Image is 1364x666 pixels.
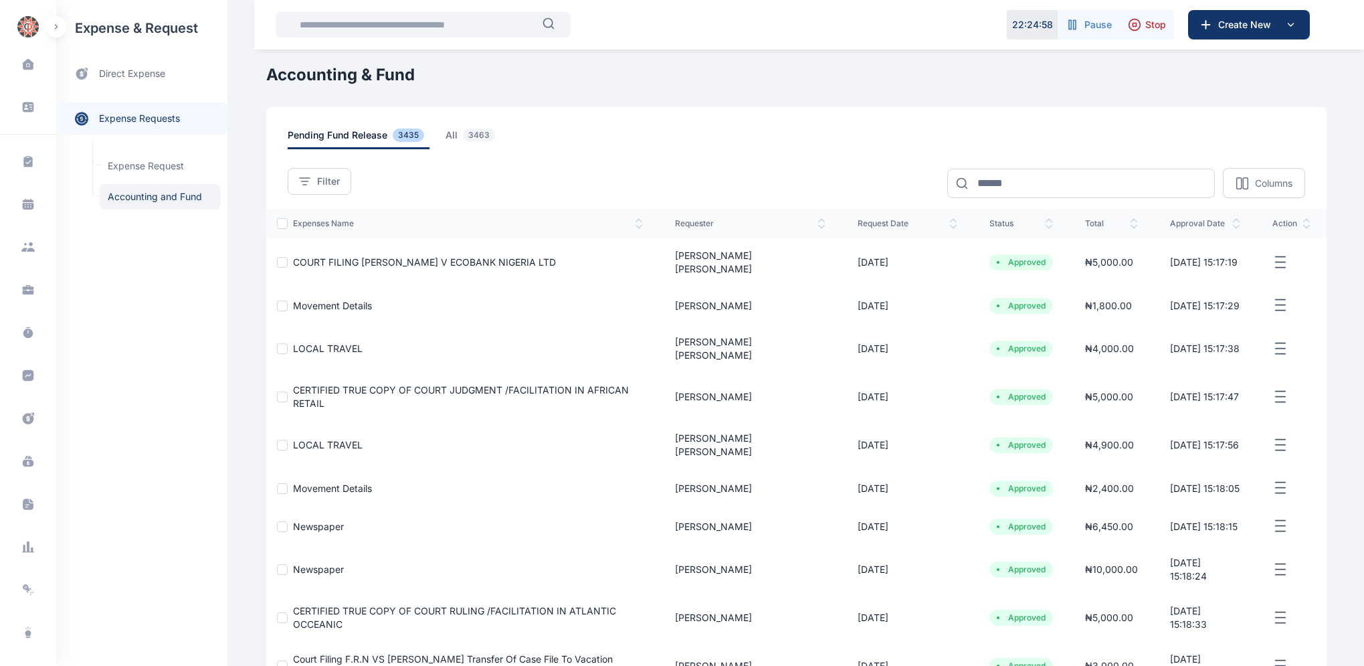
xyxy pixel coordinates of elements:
span: Stop [1145,18,1166,31]
td: [PERSON_NAME] [659,594,842,642]
a: Accounting and Fund [100,184,221,210]
a: movement details [293,300,372,311]
td: [DATE] [842,373,973,421]
td: [DATE] [842,286,973,325]
td: [DATE] 15:17:19 [1154,238,1256,286]
li: Approved [995,483,1048,494]
button: Stop [1120,10,1174,39]
span: 3435 [393,129,424,142]
td: [PERSON_NAME] [659,507,842,546]
li: Approved [995,612,1048,623]
a: COURT FILING [PERSON_NAME] V ECOBANK NIGERIA LTD [293,256,556,268]
a: direct expense [56,56,227,92]
li: Approved [995,440,1048,450]
span: ₦ 5,000.00 [1085,612,1133,623]
td: [DATE] 15:18:15 [1154,507,1256,546]
span: status [989,218,1053,229]
span: all [446,129,500,149]
button: Pause [1058,10,1120,39]
span: ₦ 1,800.00 [1085,300,1132,311]
li: Approved [995,301,1048,311]
button: Filter [288,168,351,195]
td: [DATE] 15:17:47 [1154,373,1256,421]
td: [DATE] 15:18:24 [1154,546,1256,594]
td: [DATE] 15:18:33 [1154,594,1256,642]
button: Create New [1188,10,1310,39]
td: [DATE] 15:17:29 [1154,286,1256,325]
a: CERTIFIED TRUE COPY OF COURT RULING /FACILITATION IN ATLANTIC OCCEANIC [293,605,616,630]
span: Filter [317,175,340,188]
button: Columns [1223,168,1305,198]
td: [PERSON_NAME] [659,546,842,594]
td: [DATE] 15:18:05 [1154,469,1256,507]
td: [PERSON_NAME] [659,286,842,325]
li: Approved [995,521,1048,532]
a: all3463 [446,129,516,149]
li: Approved [995,564,1048,575]
a: movement details [293,483,372,494]
td: [PERSON_NAME] [659,469,842,507]
td: [DATE] [842,325,973,373]
td: [DATE] [842,238,973,286]
span: 3463 [463,129,495,142]
td: [DATE] [842,546,973,594]
h1: Accounting & Fund [266,64,1327,86]
span: ₦ 6,450.00 [1085,521,1133,532]
a: Expense Request [100,153,221,179]
span: expenses Name [293,218,643,229]
span: request date [858,218,957,229]
td: [DATE] [842,421,973,469]
span: approval Date [1170,218,1240,229]
td: [PERSON_NAME] [PERSON_NAME] [659,421,842,469]
span: Pause [1084,18,1112,31]
span: ₦ 2,400.00 [1085,483,1134,494]
a: LOCAL TRAVEL [293,343,363,354]
td: [PERSON_NAME] [PERSON_NAME] [659,238,842,286]
p: 22 : 24 : 58 [1012,18,1053,31]
span: action [1272,218,1310,229]
a: LOCAL TRAVEL [293,439,363,450]
p: Columns [1255,177,1292,190]
td: [PERSON_NAME] [PERSON_NAME] [659,325,842,373]
span: pending fund release [288,129,429,149]
span: ₦ 5,000.00 [1085,391,1133,402]
td: [PERSON_NAME] [659,373,842,421]
a: expense requests [56,102,227,135]
td: [DATE] 15:17:56 [1154,421,1256,469]
td: [DATE] 15:17:38 [1154,325,1256,373]
span: Create New [1213,18,1282,31]
span: ₦ 10,000.00 [1085,564,1138,575]
td: [DATE] [842,507,973,546]
span: ₦ 5,000.00 [1085,256,1133,268]
span: ₦ 4,900.00 [1085,439,1134,450]
span: total [1085,218,1138,229]
li: Approved [995,257,1048,268]
a: pending fund release3435 [288,129,446,149]
td: [DATE] [842,594,973,642]
td: [DATE] [842,469,973,507]
a: Newspaper [293,564,344,575]
a: CERTIFIED TRUE COPY OF COURT JUDGMENT /FACILITATION IN AFRICAN RETAIL [293,384,629,409]
span: direct expense [99,67,165,81]
li: Approved [995,392,1048,402]
div: expense requests [56,92,227,135]
span: requester [675,218,826,229]
li: Approved [995,343,1048,354]
span: ₦ 4,000.00 [1085,343,1134,354]
a: Newspaper [293,521,344,532]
